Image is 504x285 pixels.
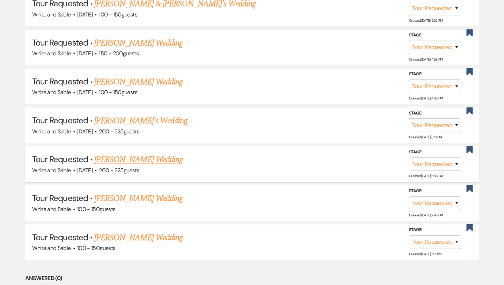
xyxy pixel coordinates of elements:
span: Created: [DATE] 8:51 PM [409,135,442,139]
a: [PERSON_NAME] Wedding [94,37,183,49]
span: White and Sable [32,128,71,135]
span: [DATE] [77,11,93,18]
a: [PERSON_NAME] Wedding [94,153,183,166]
span: [DATE] [77,50,93,57]
span: Tour Requested [32,232,88,243]
span: 200 - 225 guests [99,128,139,135]
span: 100 - 150 guests [77,206,115,213]
span: Tour Requested [32,76,88,87]
span: Created: [DATE] 6:36 PM [409,174,443,178]
a: [PERSON_NAME] Wedding [94,76,183,88]
a: [PERSON_NAME] Wedding [94,231,183,244]
span: Tour Requested [32,115,88,126]
span: White and Sable [32,89,71,96]
span: 100 - 150 guests [99,11,137,18]
span: Created: [DATE] 2:45 PM [409,213,443,217]
span: [DATE] [77,89,93,96]
span: [DATE] [77,167,93,174]
span: Created: [DATE] 9:32 PM [409,18,443,23]
span: 200 - 225 guests [99,167,139,174]
span: Tour Requested [32,193,88,203]
label: Stage: [409,110,461,117]
span: 150 - 200 guests [99,50,138,57]
span: 100 - 150 guests [77,244,115,252]
span: White and Sable [32,206,71,213]
span: Tour Requested [32,154,88,165]
span: Created: [DATE] 7:17 AM [409,252,441,256]
label: Stage: [409,148,461,156]
span: Tour Requested [32,37,88,48]
span: Created: [DATE] 4:48 PM [409,96,443,100]
span: [DATE] [77,128,93,135]
a: [PERSON_NAME]'s Wedding [94,114,187,127]
a: [PERSON_NAME] Wedding [94,192,183,205]
label: Stage: [409,226,461,234]
label: Stage: [409,32,461,39]
li: Answered (0) [25,274,479,283]
span: White and Sable [32,50,71,57]
span: White and Sable [32,167,71,174]
span: 100 - 150 guests [99,89,137,96]
span: Created: [DATE] 4:58 PM [409,57,443,62]
label: Stage: [409,70,461,78]
span: White and Sable [32,244,71,252]
label: Stage: [409,187,461,195]
span: White and Sable [32,11,71,18]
